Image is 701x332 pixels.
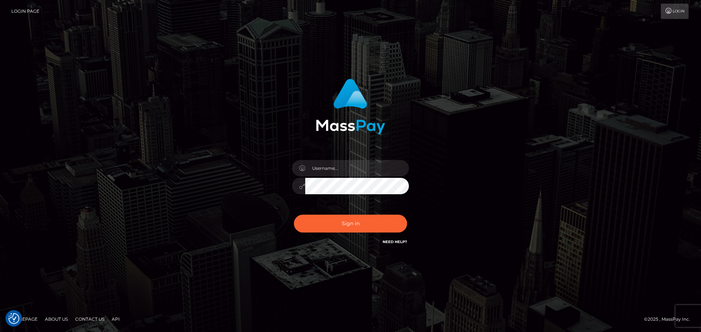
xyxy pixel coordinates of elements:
[644,315,696,323] div: © 2025 , MassPay Inc.
[661,4,689,19] a: Login
[8,313,41,325] a: Homepage
[383,239,407,244] a: Need Help?
[109,313,123,325] a: API
[72,313,107,325] a: Contact Us
[8,313,19,324] button: Consent Preferences
[294,215,407,233] button: Sign in
[305,160,409,176] input: Username...
[11,4,39,19] a: Login Page
[8,313,19,324] img: Revisit consent button
[316,79,385,134] img: MassPay Login
[42,313,71,325] a: About Us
